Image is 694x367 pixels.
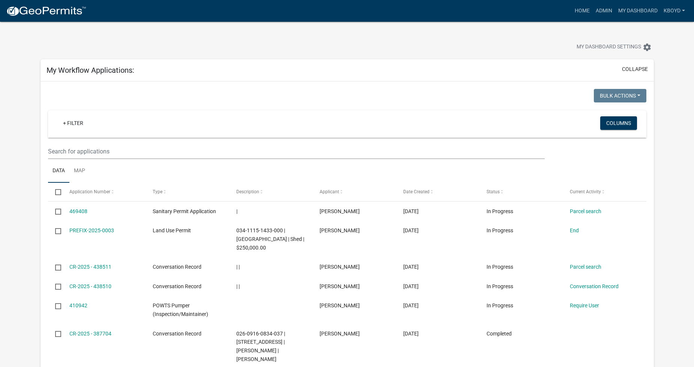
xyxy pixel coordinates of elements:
span: Description [236,189,259,194]
datatable-header-cell: Date Created [396,183,479,201]
span: Karen Boyd [320,227,360,233]
span: Karen Boyd [320,331,360,337]
span: 026-0916-0834-037 | N1725 WEST ST | BRENT J BOYD | KAREN L BOYD [236,331,285,362]
span: Application Number [69,189,110,194]
a: End [570,227,579,233]
a: Require User [570,302,599,308]
span: POWTS Pumper (Inspection/Maintainer) [153,302,208,317]
span: In Progress [487,264,513,270]
a: 469408 [69,208,87,214]
span: My Dashboard Settings [577,43,641,52]
a: CR-2025 - 387704 [69,331,111,337]
a: kboyd [661,4,688,18]
span: Current Activity [570,189,601,194]
a: Parcel search [570,264,601,270]
span: In Progress [487,227,513,233]
span: Conversation Record [153,283,201,289]
span: 06/19/2025 [403,283,419,289]
span: Applicant [320,189,339,194]
datatable-header-cell: Applicant [312,183,396,201]
i: settings [643,43,652,52]
a: + Filter [57,116,89,130]
datatable-header-cell: Description [229,183,312,201]
span: Conversation Record [153,331,201,337]
datatable-header-cell: Current Activity [563,183,646,201]
datatable-header-cell: Application Number [62,183,146,201]
span: Karen Boyd [320,264,360,270]
a: Map [69,159,90,183]
button: collapse [622,65,648,73]
a: CR-2025 - 438511 [69,264,111,270]
span: 06/19/2025 [403,264,419,270]
datatable-header-cell: Status [479,183,563,201]
span: 03/11/2025 [403,331,419,337]
span: Karen Boyd [320,283,360,289]
span: Conversation Record [153,264,201,270]
span: In Progress [487,283,513,289]
span: Karen Boyd [320,302,360,308]
span: Completed [487,331,512,337]
h5: My Workflow Applications: [47,66,134,75]
a: Home [572,4,593,18]
a: Data [48,159,69,183]
span: Date Created [403,189,430,194]
a: 410942 [69,302,87,308]
a: My Dashboard [615,4,661,18]
button: Columns [600,116,637,130]
span: 04/24/2025 [403,302,419,308]
button: Bulk Actions [594,89,646,102]
span: | [236,208,237,214]
button: My Dashboard Settingssettings [571,40,658,54]
span: 07/21/2025 [403,227,419,233]
a: Admin [593,4,615,18]
datatable-header-cell: Select [48,183,62,201]
span: Karen Boyd [320,208,360,214]
span: Type [153,189,162,194]
a: Parcel search [570,208,601,214]
span: | | [236,283,240,289]
input: Search for applications [48,144,545,159]
span: In Progress [487,302,513,308]
span: 08/26/2025 [403,208,419,214]
a: Conversation Record [570,283,619,289]
span: | | [236,264,240,270]
span: Sanitary Permit Application [153,208,216,214]
a: PREFIX-2025-0003 [69,227,114,233]
span: Land Use Permit [153,227,191,233]
a: CR-2025 - 438510 [69,283,111,289]
span: 034-1115-1433-000 | W5680 COUNTY ROAD DF | Shed | $250,000.00 [236,227,304,251]
span: In Progress [487,208,513,214]
span: Status [487,189,500,194]
datatable-header-cell: Type [146,183,229,201]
